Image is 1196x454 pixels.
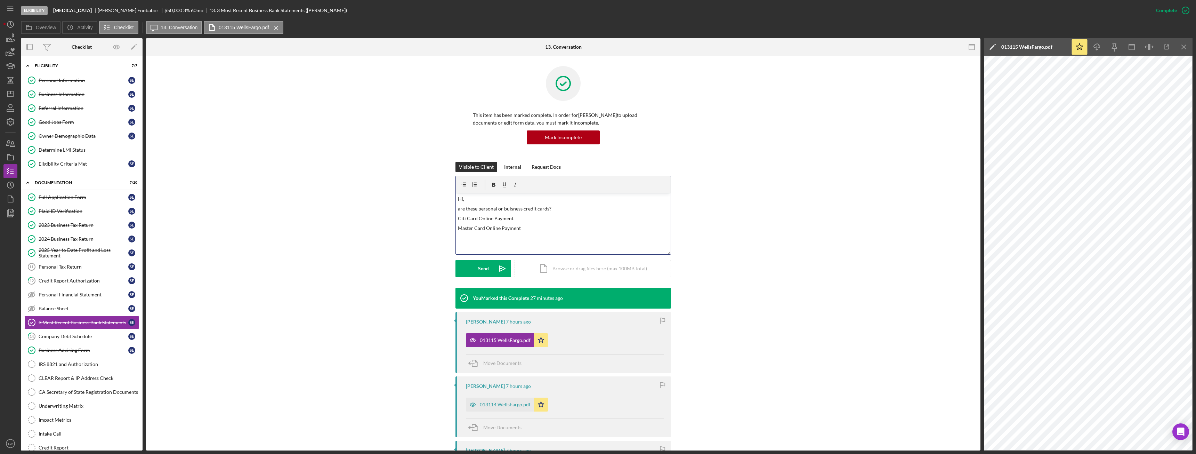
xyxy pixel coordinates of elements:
[458,205,669,213] p: are these personal or buisness credit cards?
[114,25,134,30] label: Checklist
[466,448,505,453] div: [PERSON_NAME]
[24,385,139,399] a: CA Secretary of State Registration Documents
[39,78,128,83] div: Personal Information
[506,448,531,453] time: 2025-09-18 13:53
[128,119,135,126] div: S E
[478,260,489,277] div: Send
[506,383,531,389] time: 2025-09-18 13:53
[473,295,529,301] div: You Marked this Complete
[458,195,669,203] p: Hi,
[39,278,128,284] div: Credit Report Authorization
[24,260,139,274] a: 11Personal Tax ReturnSE
[24,232,139,246] a: 2024 Business Tax ReturnSE
[128,263,135,270] div: S E
[24,274,139,288] a: 12Credit Report AuthorizationSE
[24,288,139,302] a: Personal Financial StatementSE
[24,204,139,218] a: Plaid ID VerificationSE
[1156,3,1177,17] div: Complete
[128,160,135,167] div: S E
[39,403,139,409] div: Underwriting Matrix
[128,208,135,215] div: S E
[466,355,528,372] button: Move Documents
[219,25,269,30] label: 013115 WellsFargo.pdf
[466,383,505,389] div: [PERSON_NAME]
[161,25,198,30] label: 13. Conversation
[128,222,135,229] div: S E
[473,111,654,127] p: This item has been marked complete. In order for [PERSON_NAME] to upload documents or edit form d...
[98,8,164,13] div: [PERSON_NAME] Enobabor
[24,399,139,413] a: Underwriting Matrix
[24,101,139,115] a: Referral InformationSE
[128,305,135,312] div: S E
[1001,44,1052,50] div: 013115 WellsFargo.pdf
[39,306,128,311] div: Balance Sheet
[501,162,525,172] button: Internal
[459,162,494,172] div: Visible to Client
[39,431,139,437] div: Intake Call
[30,278,34,283] tspan: 12
[128,249,135,256] div: S E
[77,25,92,30] label: Activity
[128,91,135,98] div: S E
[528,162,564,172] button: Request Docs
[128,347,135,354] div: S E
[128,291,135,298] div: S E
[24,73,139,87] a: Personal InformationSE
[24,371,139,385] a: CLEAR Report & IP Address Check
[164,7,182,13] span: $50,000
[480,337,531,343] div: 013115 WellsFargo.pdf
[128,319,135,326] div: S E
[128,236,135,242] div: S E
[483,424,522,430] span: Move Documents
[128,277,135,284] div: S E
[532,162,561,172] div: Request Docs
[466,398,548,412] button: 013114 WellsFargo.pdf
[3,437,17,451] button: LW
[128,194,135,201] div: S E
[24,329,139,343] a: 14Company Debt ScheduleSE
[125,64,137,68] div: 7 / 7
[1149,3,1193,17] button: Complete
[39,264,128,270] div: Personal Tax Return
[506,319,531,325] time: 2025-09-18 13:53
[39,236,128,242] div: 2024 Business Tax Return
[36,25,56,30] label: Overview
[458,224,669,232] p: Master Card Online Payment
[458,215,669,222] p: Citi Card Online Payment
[183,8,190,13] div: 3 %
[39,389,139,395] div: CA Secretary of State Registration Documents
[39,161,128,167] div: Eligibility Criteria Met
[24,190,139,204] a: Full Application FormSE
[146,21,202,34] button: 13. Conversation
[466,333,548,347] button: 013115 WellsFargo.pdf
[39,348,128,353] div: Business Advising Form
[35,181,120,185] div: Documentation
[39,222,128,228] div: 2023 Business Tax Return
[39,292,128,297] div: Personal Financial Statement
[39,320,128,325] div: 3 Most Recent Business Bank Statements
[24,87,139,101] a: Business InformationSE
[545,44,582,50] div: 13. Conversation
[24,246,139,260] a: 2025 Year to Date Profit and Loss StatementSE
[39,91,128,97] div: Business Information
[209,8,347,13] div: 13. 3 Most Recent Business Bank Statements ([PERSON_NAME])
[39,445,139,451] div: Credit Report
[39,247,128,258] div: 2025 Year to Date Profit and Loss Statement
[35,64,120,68] div: Eligibility
[8,442,13,446] text: LW
[527,130,600,144] button: Mark Incomplete
[530,295,563,301] time: 2025-09-18 20:19
[480,402,531,407] div: 013114 WellsFargo.pdf
[455,162,497,172] button: Visible to Client
[466,319,505,325] div: [PERSON_NAME]
[545,130,582,144] div: Mark Incomplete
[128,333,135,340] div: S E
[24,427,139,441] a: Intake Call
[30,334,34,338] tspan: 14
[125,181,137,185] div: 7 / 20
[24,302,139,316] a: Balance SheetSE
[128,105,135,112] div: S E
[128,133,135,140] div: S E
[24,357,139,371] a: IRS 8821 and Authorization
[72,44,92,50] div: Checklist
